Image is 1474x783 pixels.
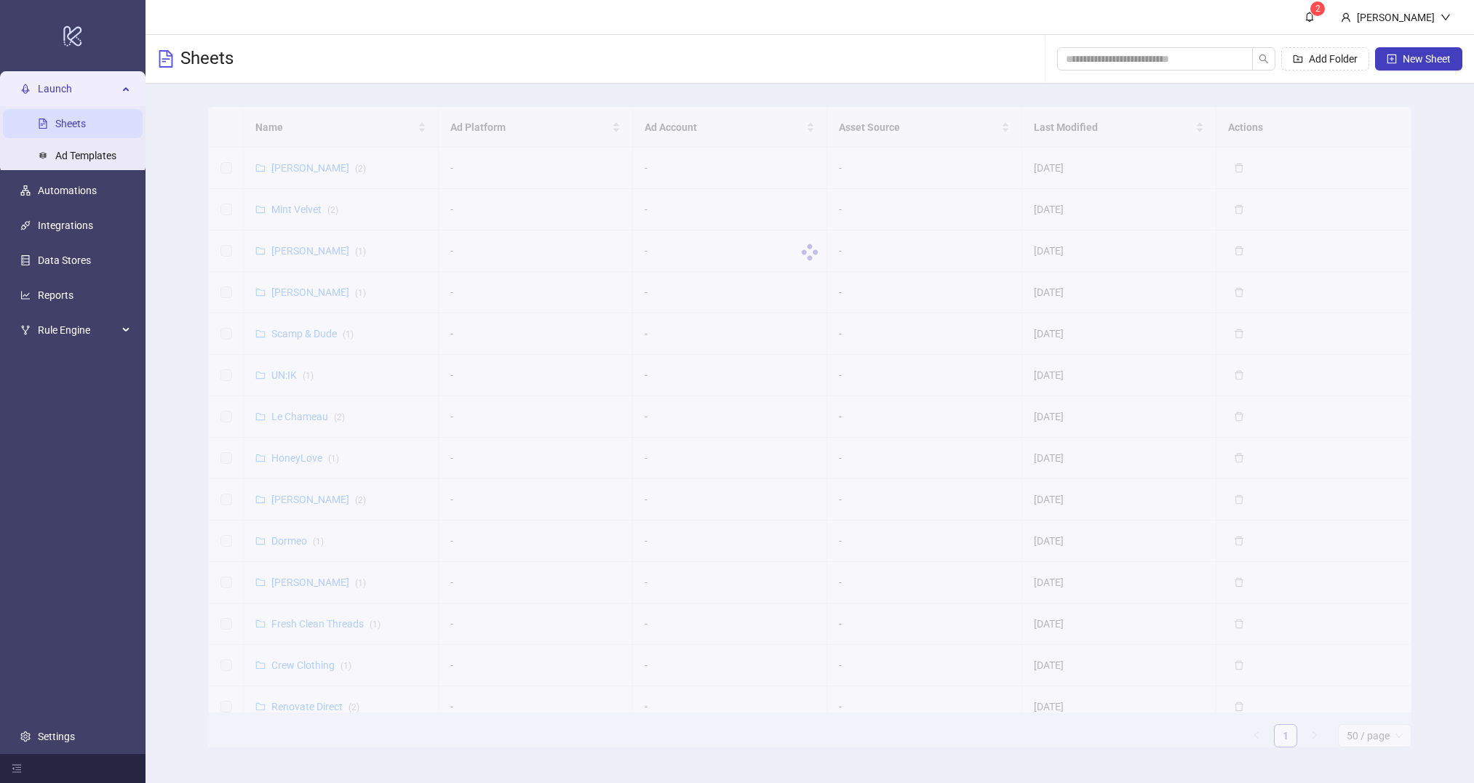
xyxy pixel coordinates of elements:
[20,84,31,94] span: rocket
[1281,47,1369,71] button: Add Folder
[38,185,97,196] a: Automations
[12,763,22,774] span: menu-fold
[1304,12,1315,22] span: bell
[38,220,93,231] a: Integrations
[1375,47,1462,71] button: New Sheet
[1309,53,1358,65] span: Add Folder
[38,289,73,301] a: Reports
[38,316,118,345] span: Rule Engine
[1387,54,1397,64] span: plus-square
[38,731,75,742] a: Settings
[55,150,116,161] a: Ad Templates
[180,47,234,71] h3: Sheets
[55,118,86,129] a: Sheets
[1293,54,1303,64] span: folder-add
[20,325,31,335] span: fork
[1259,54,1269,64] span: search
[1315,4,1320,14] span: 2
[38,74,118,103] span: Launch
[38,254,91,266] a: Data Stores
[1351,9,1441,25] div: [PERSON_NAME]
[1441,12,1451,23] span: down
[1310,1,1325,16] sup: 2
[1341,12,1351,23] span: user
[157,50,175,68] span: file-text
[1403,53,1451,65] span: New Sheet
